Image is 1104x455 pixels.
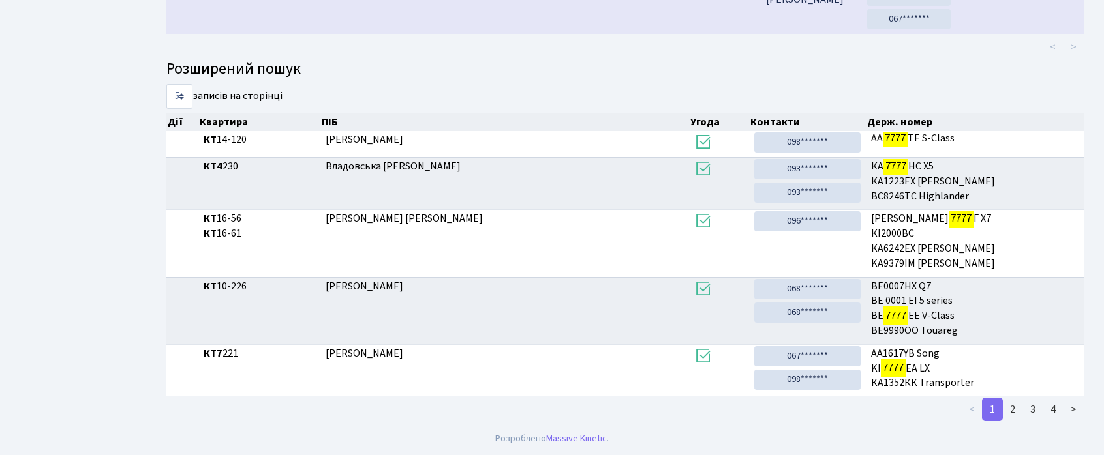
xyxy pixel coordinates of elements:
div: Розроблено . [495,432,609,446]
label: записів на сторінці [166,84,283,109]
a: 1 [982,398,1003,421]
a: 3 [1022,398,1043,421]
a: > [1063,398,1084,421]
b: КТ4 [204,159,222,173]
th: ПІБ [320,113,689,131]
h4: Розширений пошук [166,60,1084,79]
span: 14-120 [204,132,315,147]
th: Квартира [198,113,320,131]
mark: 7777 [883,157,908,175]
b: КТ [204,132,217,147]
span: 16-56 16-61 [204,211,315,241]
span: [PERSON_NAME] Г X7 КІ2000ВС КА6242ЕХ [PERSON_NAME] KA9379IM [PERSON_NAME] [871,211,1079,271]
span: [PERSON_NAME] [326,132,403,147]
th: Угода [689,113,750,131]
a: 4 [1043,398,1064,421]
span: [PERSON_NAME] [326,346,403,360]
th: Дії [166,113,198,131]
b: КТ7 [204,346,222,360]
mark: 7777 [881,359,906,377]
mark: 7777 [883,306,908,325]
span: 10-226 [204,279,315,294]
th: Держ. номер [866,113,1084,131]
mark: 7777 [949,209,974,227]
a: Massive Kinetic [546,432,607,445]
span: Владовська [PERSON_NAME] [326,159,461,173]
span: ВЕ0007НХ Q7 ВЕ 0001 ЕІ 5 series BE EE V-Class BE9990OO Touareg [871,279,1079,338]
select: записів на сторінці [166,84,192,109]
span: 230 [204,159,315,174]
b: КТ [204,211,217,226]
mark: 7777 [883,129,908,147]
span: 221 [204,346,315,361]
b: КТ [204,279,217,293]
span: КА НС X5 КА1223ЕХ [PERSON_NAME] ВС8246ТС Highlander [871,159,1079,204]
span: AA1617YB Song KI EA LX КА1352КК Transporter [871,346,1079,391]
span: АА ТЕ S-Class [871,132,1079,147]
span: [PERSON_NAME] [PERSON_NAME] [326,211,483,226]
th: Контакти [749,113,866,131]
span: [PERSON_NAME] [326,279,403,293]
b: КТ [204,226,217,241]
a: 2 [1002,398,1023,421]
